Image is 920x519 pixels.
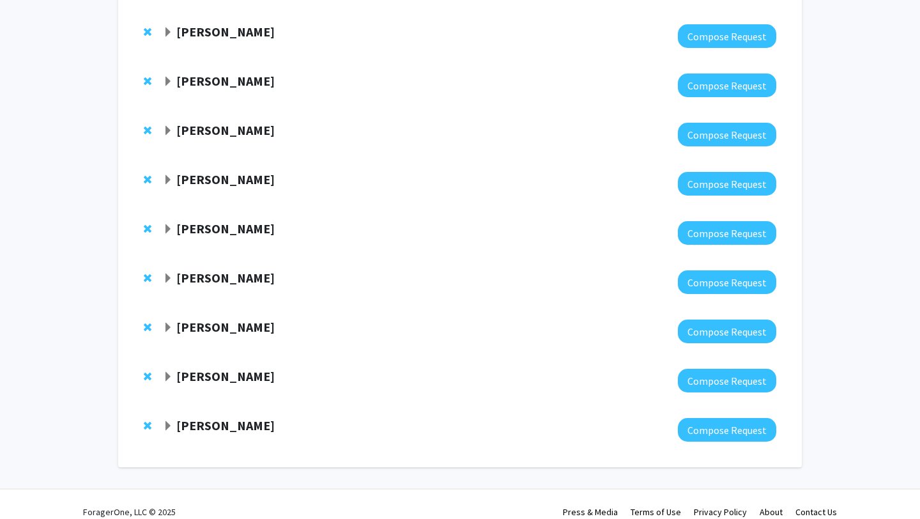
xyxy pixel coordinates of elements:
button: Compose Request to Jeffrey Tornheim [678,24,776,48]
span: Expand Ishan Barman Bookmark [163,274,173,284]
span: Remove Jeffrey Tornheim from bookmarks [144,27,151,37]
span: Expand Kunal Parikh Bookmark [163,77,173,87]
button: Compose Request to Raj Mukherjee [678,418,776,442]
strong: [PERSON_NAME] [176,122,275,138]
a: Press & Media [563,506,618,518]
a: Contact Us [795,506,837,518]
span: Remove Raj Mukherjee from bookmarks [144,421,151,431]
button: Compose Request to Joann Bodurtha [678,221,776,245]
span: Expand Amir Kashani Bookmark [163,323,173,333]
span: Remove Utthara Nayar from bookmarks [144,125,151,136]
button: Compose Request to Michael Osmanski [678,172,776,196]
span: Remove Michael Osmanski from bookmarks [144,174,151,185]
span: Remove Ishan Barman from bookmarks [144,273,151,283]
span: Expand Michael Osmanski Bookmark [163,175,173,185]
span: Remove Amir Kashani from bookmarks [144,322,151,332]
strong: [PERSON_NAME] [176,270,275,286]
strong: [PERSON_NAME] [176,24,275,40]
a: Privacy Policy [694,506,747,518]
button: Compose Request to Tara Deemyad [678,369,776,392]
button: Compose Request to Amir Kashani [678,320,776,343]
strong: [PERSON_NAME] [176,73,275,89]
a: Terms of Use [631,506,681,518]
span: Expand Utthara Nayar Bookmark [163,126,173,136]
span: Expand Joann Bodurtha Bookmark [163,224,173,235]
button: Compose Request to Utthara Nayar [678,123,776,146]
span: Expand Raj Mukherjee Bookmark [163,421,173,431]
button: Compose Request to Kunal Parikh [678,74,776,97]
span: Remove Tara Deemyad from bookmarks [144,371,151,382]
a: About [760,506,783,518]
iframe: Chat [10,461,54,509]
span: Expand Tara Deemyad Bookmark [163,372,173,382]
strong: [PERSON_NAME] [176,171,275,187]
span: Expand Jeffrey Tornheim Bookmark [163,27,173,38]
strong: [PERSON_NAME] [176,319,275,335]
strong: [PERSON_NAME] [176,368,275,384]
span: Remove Kunal Parikh from bookmarks [144,76,151,86]
button: Compose Request to Ishan Barman [678,270,776,294]
span: Remove Joann Bodurtha from bookmarks [144,224,151,234]
strong: [PERSON_NAME] [176,417,275,433]
strong: [PERSON_NAME] [176,221,275,236]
